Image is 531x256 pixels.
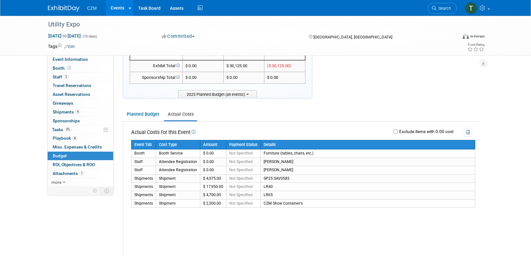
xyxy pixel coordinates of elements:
td: $ 0.00 [200,158,226,166]
span: Not Specified [229,201,253,206]
td: [PERSON_NAME] [261,158,475,166]
a: Travel Reservations [48,81,113,90]
span: Giveaways [53,101,73,106]
span: $ 0.00 [185,75,196,80]
a: Search [428,3,457,14]
img: Format-Inperson.png [463,34,469,39]
div: Event Rating [467,43,484,46]
span: Budget [53,153,67,158]
span: Search [436,6,451,11]
td: Shipment [156,174,200,183]
td: Shipments [131,191,156,199]
span: 4 [75,109,80,114]
th: Details [261,140,475,149]
span: Tasks [52,127,72,132]
div: Exhibit Total [133,63,180,69]
div: Sponsorship Total [133,75,180,81]
td: $ 0.00 [200,149,226,158]
td: Shipment [156,183,200,191]
span: more [51,180,61,185]
td: Booth [131,149,156,158]
span: Asset Reservations [53,92,90,97]
td: Staff [131,166,156,174]
span: Booth [53,66,72,71]
span: 2025 Planned Budget (all events) [178,90,257,98]
span: 2 [64,74,68,79]
span: $ 0.00 [185,63,196,68]
a: ROI, Objectives & ROO [48,160,113,169]
span: Attachments [53,171,84,176]
img: Tyler Robinson [465,2,477,14]
span: Event Information [53,57,88,62]
td: Personalize Event Tab Strip [90,187,101,195]
a: Staff2 [48,73,113,81]
td: Attendee Registration [156,158,200,166]
span: to [61,33,67,38]
span: Not Specified [229,160,253,164]
a: Sponsorships [48,117,113,125]
span: 1 [79,171,84,176]
td: $ 17,950.00 [200,183,226,191]
a: Misc. Expenses & Credits [48,143,113,151]
td: Shipment [156,191,200,199]
span: 8 [73,136,77,141]
span: Not Specified [229,151,253,155]
span: Not Specified [229,176,253,181]
a: Playbook8 [48,134,113,143]
span: Travel Reservations [53,83,91,88]
span: Misc. Expenses & Credits [53,144,102,149]
div: Event Format [420,33,485,42]
td: $ 30,125.00 [224,60,265,72]
td: [PERSON_NAME] [261,166,475,174]
a: Attachments1 [48,169,113,178]
td: CZM Show Container's [261,199,475,207]
span: Not Specified [229,184,253,189]
td: LR65 [261,191,475,199]
span: Booth not reserved yet [66,66,72,70]
a: more [48,178,113,187]
th: Amount [200,140,226,149]
span: Playbook [53,136,77,141]
td: $ 4,975.00 [200,174,226,183]
a: Planned Budget [123,108,163,120]
span: Shipments [53,109,80,114]
button: Committed [160,33,197,40]
span: 0% [65,127,72,132]
a: Shipments4 [48,108,113,116]
td: $ 0.00 [200,166,226,174]
span: Not Specified [229,168,253,172]
td: LR40 [261,183,475,191]
td: Tags [48,43,75,49]
span: [GEOGRAPHIC_DATA], [GEOGRAPHIC_DATA] [313,35,392,39]
a: Booth [48,64,113,73]
label: Exclude items with 0.00 cost [398,130,453,134]
td: Booth Service [156,149,200,158]
td: $ 0.00 [224,72,265,84]
th: Cost Type [156,140,200,149]
td: Shipments [131,183,156,191]
a: Tasks0% [48,125,113,134]
td: Furniture (tables, chairs, etc.) [261,149,475,158]
td: $ 4,700.00 [200,191,226,199]
td: Shipments [131,199,156,207]
span: (10 days) [82,34,97,38]
th: Event Tab [131,140,156,149]
span: ROI, Objectives & ROO [53,162,95,167]
td: Attendee Registration [156,166,200,174]
td: Shipment [156,199,200,207]
a: Giveaways [48,99,113,108]
td: Staff [131,158,156,166]
span: [DATE] [DATE] [48,33,81,39]
span: ($ 30,125.00) [267,63,291,68]
span: Sponsorships [53,118,80,123]
td: Shipments [131,174,156,183]
a: Edit [64,44,75,49]
span: Not Specified [229,193,253,197]
img: ExhibitDay [48,5,79,12]
th: Payment Status [226,140,261,149]
a: Asset Reservations [48,90,113,99]
div: In-Person [470,34,485,39]
td: $ 2,500.00 [200,199,226,207]
a: Budget [48,152,113,160]
td: SP25 SAV0585 [261,174,475,183]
